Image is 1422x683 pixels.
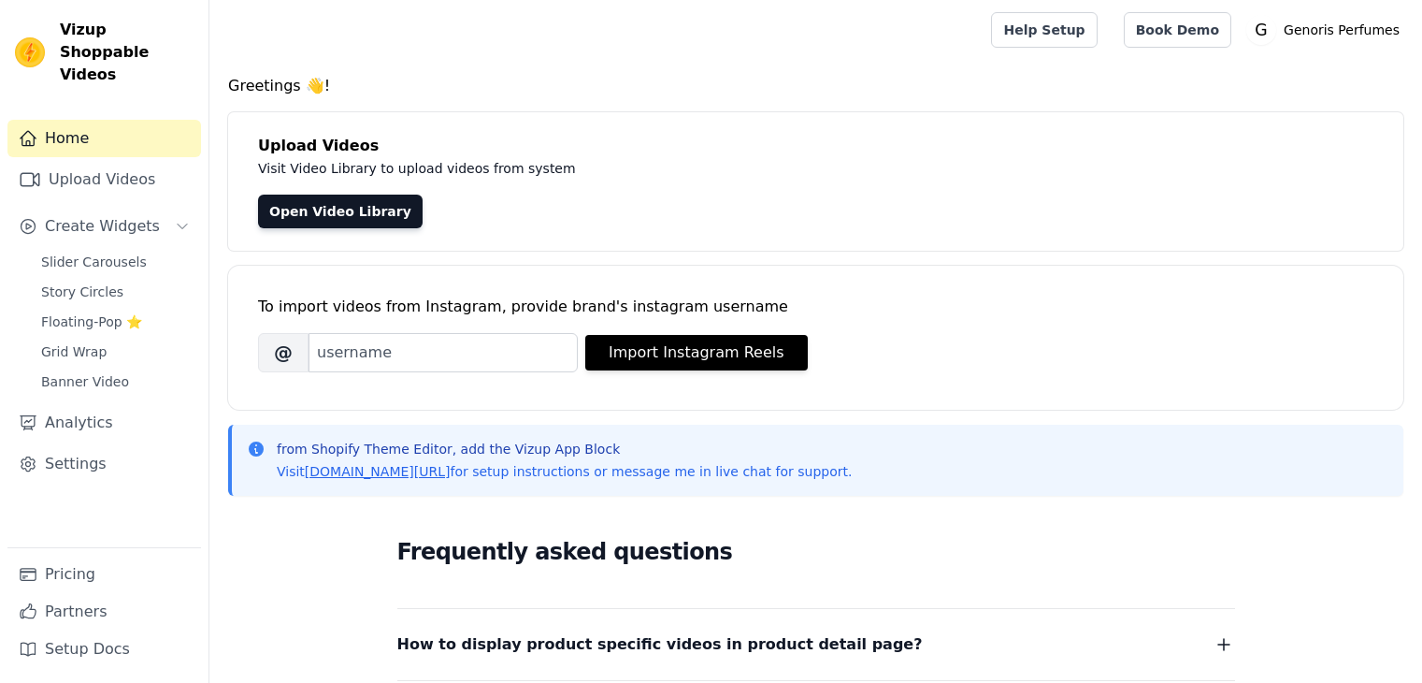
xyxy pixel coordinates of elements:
[7,593,201,631] a: Partners
[41,372,129,391] span: Banner Video
[7,404,201,442] a: Analytics
[397,632,923,658] span: How to display product specific videos in product detail page?
[7,445,201,483] a: Settings
[7,161,201,198] a: Upload Videos
[258,333,309,372] span: @
[585,335,808,371] button: Import Instagram Reels
[258,195,423,228] a: Open Video Library
[7,631,201,668] a: Setup Docs
[30,339,201,365] a: Grid Wrap
[15,37,45,67] img: Vizup
[30,279,201,305] a: Story Circles
[7,208,201,245] button: Create Widgets
[45,215,160,238] span: Create Widgets
[30,249,201,275] a: Slider Carousels
[7,120,201,157] a: Home
[258,157,1096,180] p: Visit Video Library to upload videos from system
[1276,13,1407,47] p: Genoris Perfumes
[30,309,201,335] a: Floating-Pop ⭐
[60,19,194,86] span: Vizup Shoppable Videos
[41,283,123,301] span: Story Circles
[991,12,1097,48] a: Help Setup
[1255,21,1267,39] text: G
[1246,13,1407,47] button: G Genoris Perfumes
[7,556,201,593] a: Pricing
[305,464,451,479] a: [DOMAIN_NAME][URL]
[397,632,1235,658] button: How to display product specific videos in product detail page?
[1124,12,1231,48] a: Book Demo
[277,462,852,481] p: Visit for setup instructions or message me in live chat for support.
[41,342,107,361] span: Grid Wrap
[309,333,578,372] input: username
[258,135,1373,157] h4: Upload Videos
[397,533,1235,571] h2: Frequently asked questions
[277,440,852,458] p: from Shopify Theme Editor, add the Vizup App Block
[258,296,1373,318] div: To import videos from Instagram, provide brand's instagram username
[41,253,147,271] span: Slider Carousels
[30,369,201,395] a: Banner Video
[41,312,142,331] span: Floating-Pop ⭐
[228,75,1403,97] h4: Greetings 👋!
